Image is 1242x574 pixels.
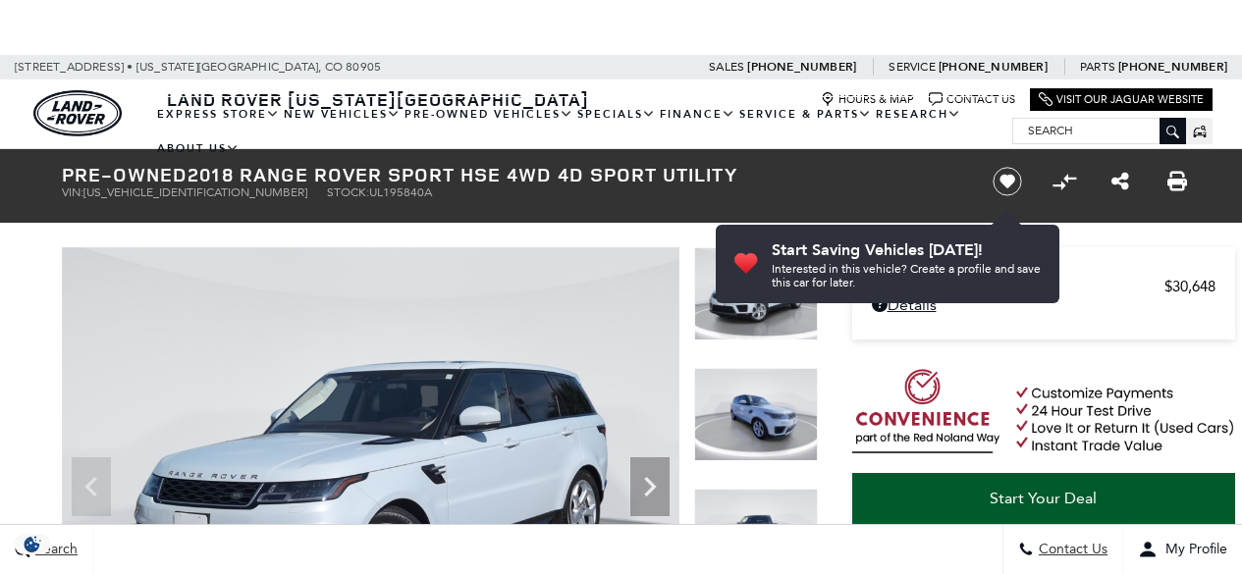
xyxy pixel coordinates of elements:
[1111,170,1129,193] a: Share this Pre-Owned 2018 Range Rover Sport HSE 4WD 4D Sport Utility
[1118,59,1227,75] a: [PHONE_NUMBER]
[62,185,83,199] span: VIN:
[986,166,1029,197] button: Save vehicle
[10,534,55,554] img: Opt-Out Icon
[1050,167,1079,196] button: Compare vehicle
[155,131,242,166] a: About Us
[10,534,55,554] section: Click to Open Cookie Consent Modal
[155,87,601,111] a: Land Rover [US_STATE][GEOGRAPHIC_DATA]
[630,457,670,516] div: Next
[821,92,914,107] a: Hours & Map
[282,97,403,131] a: New Vehicles
[872,295,1215,314] a: Details
[939,59,1048,75] a: [PHONE_NUMBER]
[325,55,343,79] span: CO
[929,92,1015,107] a: Contact Us
[62,161,188,187] strong: Pre-Owned
[33,90,122,136] a: land-rover
[694,247,818,340] img: Used 2018 White Land Rover HSE image 1
[346,55,381,79] span: 80905
[327,185,369,199] span: Stock:
[575,97,658,131] a: Specials
[737,97,874,131] a: Service & Parts
[369,185,432,199] span: UL195840A
[852,473,1235,524] a: Start Your Deal
[1164,278,1215,295] span: $30,648
[403,97,575,131] a: Pre-Owned Vehicles
[872,278,1164,295] span: Retailer Selling Price
[694,368,818,461] img: Used 2018 White Land Rover HSE image 2
[872,278,1215,295] a: Retailer Selling Price $30,648
[1013,119,1185,142] input: Search
[167,87,589,111] span: Land Rover [US_STATE][GEOGRAPHIC_DATA]
[83,185,307,199] span: [US_VEHICLE_IDENTIFICATION_NUMBER]
[155,97,282,131] a: EXPRESS STORE
[1167,170,1187,193] a: Print this Pre-Owned 2018 Range Rover Sport HSE 4WD 4D Sport Utility
[155,97,1012,166] nav: Main Navigation
[1034,542,1107,558] span: Contact Us
[33,90,122,136] img: Land Rover
[62,164,960,185] h1: 2018 Range Rover Sport HSE 4WD 4D Sport Utility
[15,60,381,74] a: [STREET_ADDRESS] • [US_STATE][GEOGRAPHIC_DATA], CO 80905
[1158,542,1227,558] span: My Profile
[136,55,322,79] span: [US_STATE][GEOGRAPHIC_DATA],
[1123,525,1242,574] button: Open user profile menu
[990,489,1097,507] span: Start Your Deal
[874,97,963,131] a: Research
[1039,92,1204,107] a: Visit Our Jaguar Website
[658,97,737,131] a: Finance
[15,55,134,79] span: [STREET_ADDRESS] •
[1080,60,1115,74] span: Parts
